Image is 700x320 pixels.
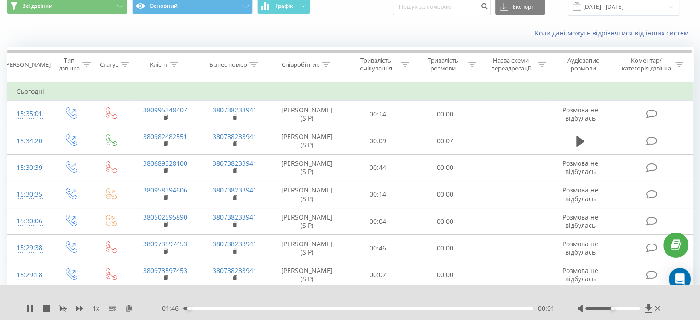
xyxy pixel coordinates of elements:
[143,266,187,275] a: 380973597453
[669,268,691,290] div: Open Intercom Messenger
[619,57,673,72] div: Коментар/категорія дзвінка
[270,235,345,262] td: [PERSON_NAME] (SIP)
[143,186,187,194] a: 380958394606
[143,105,187,114] a: 380995348407
[535,29,693,37] a: Коли дані можуть відрізнятися вiд інших систем
[562,213,598,230] span: Розмова не відбулась
[93,304,99,313] span: 1 x
[270,181,345,208] td: [PERSON_NAME] (SIP)
[562,105,598,122] span: Розмова не відбулась
[345,128,411,154] td: 00:09
[282,61,319,69] div: Співробітник
[17,212,41,230] div: 15:30:06
[17,159,41,177] div: 15:30:39
[187,307,191,310] div: Accessibility label
[345,181,411,208] td: 00:14
[17,186,41,204] div: 15:30:35
[562,186,598,203] span: Розмова не відбулась
[345,154,411,181] td: 00:44
[213,266,257,275] a: 380738233941
[556,57,610,72] div: Аудіозапис розмови
[143,159,187,168] a: 380689328100
[275,3,293,9] span: Графік
[17,132,41,150] div: 15:34:20
[411,208,478,235] td: 00:00
[411,235,478,262] td: 00:00
[17,105,41,123] div: 15:35:01
[411,128,478,154] td: 00:07
[562,266,598,283] span: Розмова не відбулась
[213,186,257,194] a: 380738233941
[270,208,345,235] td: [PERSON_NAME] (SIP)
[270,262,345,288] td: [PERSON_NAME] (SIP)
[100,61,118,69] div: Статус
[411,262,478,288] td: 00:00
[160,304,183,313] span: - 01:46
[353,57,399,72] div: Тривалість очікування
[213,239,257,248] a: 380738233941
[22,2,52,10] span: Всі дзвінки
[143,213,187,221] a: 380502595890
[562,239,598,256] span: Розмова не відбулась
[150,61,168,69] div: Клієнт
[213,105,257,114] a: 380738233941
[4,61,51,69] div: [PERSON_NAME]
[611,307,614,310] div: Accessibility label
[345,208,411,235] td: 00:04
[58,57,80,72] div: Тип дзвінка
[143,239,187,248] a: 380973597453
[17,239,41,257] div: 15:29:38
[487,57,535,72] div: Назва схеми переадресації
[420,57,466,72] div: Тривалість розмови
[345,101,411,128] td: 00:14
[209,61,247,69] div: Бізнес номер
[411,154,478,181] td: 00:00
[213,213,257,221] a: 380738233941
[7,82,693,101] td: Сьогодні
[17,266,41,284] div: 15:29:18
[345,235,411,262] td: 00:46
[562,159,598,176] span: Розмова не відбулась
[143,132,187,141] a: 380982482551
[345,262,411,288] td: 00:07
[411,181,478,208] td: 00:00
[270,128,345,154] td: [PERSON_NAME] (SIP)
[213,132,257,141] a: 380738233941
[270,101,345,128] td: [PERSON_NAME] (SIP)
[213,159,257,168] a: 380738233941
[270,154,345,181] td: [PERSON_NAME] (SIP)
[411,101,478,128] td: 00:00
[538,304,555,313] span: 00:01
